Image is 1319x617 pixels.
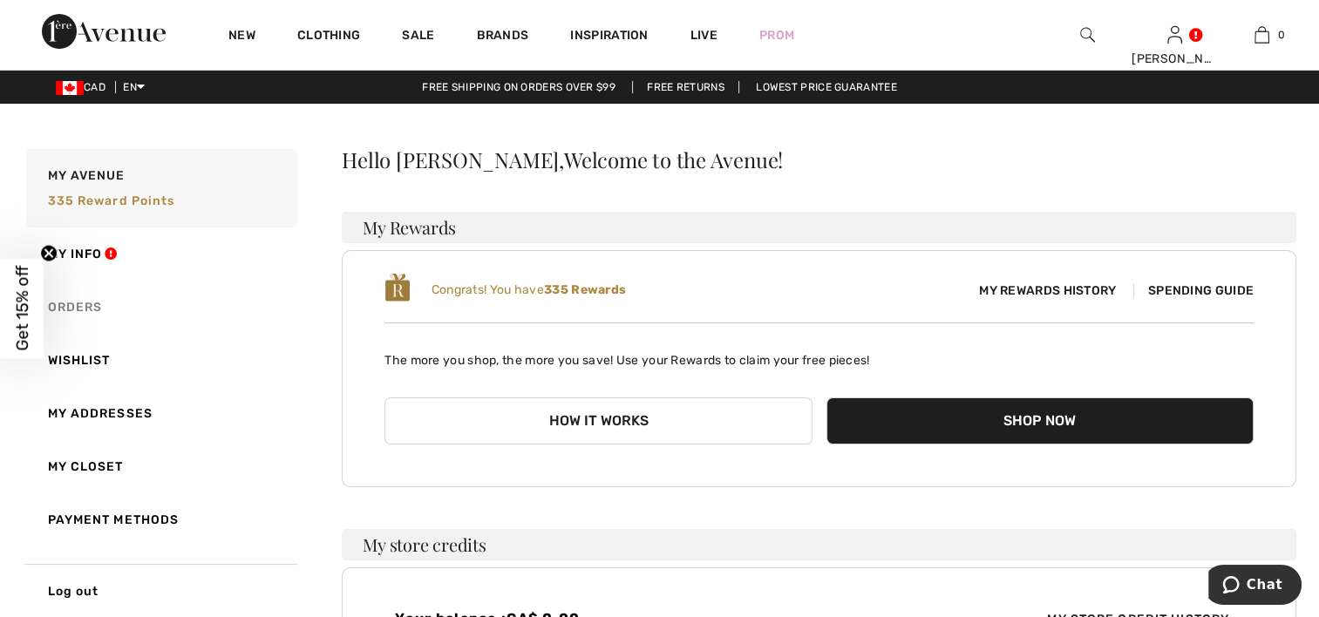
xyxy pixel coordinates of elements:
[23,493,297,546] a: Payment Methods
[570,28,648,46] span: Inspiration
[759,26,794,44] a: Prom
[23,387,297,440] a: My Addresses
[544,282,626,297] b: 335 Rewards
[1080,24,1095,45] img: search the website
[1208,565,1302,608] iframe: Opens a widget where you can chat to one of our agents
[56,81,84,95] img: Canadian Dollar
[23,227,297,281] a: My Info
[632,81,739,93] a: Free Returns
[123,81,145,93] span: EN
[1167,26,1182,43] a: Sign In
[342,212,1296,243] h3: My Rewards
[1219,24,1304,45] a: 0
[342,149,1296,170] div: Hello [PERSON_NAME],
[408,81,629,93] a: Free shipping on orders over $99
[1278,27,1285,43] span: 0
[742,81,911,93] a: Lowest Price Guarantee
[1167,24,1182,45] img: My Info
[432,282,627,297] span: Congrats! You have
[23,440,297,493] a: My Closet
[1254,24,1269,45] img: My Bag
[384,272,411,303] img: loyalty_logo_r.svg
[826,397,1254,444] button: Shop Now
[12,266,32,351] span: Get 15% off
[297,28,360,46] a: Clothing
[48,166,126,185] span: My Avenue
[23,334,297,387] a: Wishlist
[564,149,783,170] span: Welcome to the Avenue!
[477,28,529,46] a: Brands
[965,281,1130,300] span: My Rewards History
[48,193,175,208] span: 335 Reward points
[690,26,717,44] a: Live
[384,397,812,444] button: How it works
[42,14,166,49] img: 1ère Avenue
[342,529,1296,560] h3: My store credits
[228,28,255,46] a: New
[1132,50,1217,68] div: [PERSON_NAME]
[1133,283,1254,298] span: Spending Guide
[23,281,297,334] a: Orders
[384,337,1254,370] p: The more you shop, the more you save! Use your Rewards to claim your free pieces!
[56,81,112,93] span: CAD
[402,28,434,46] a: Sale
[40,245,58,262] button: Close teaser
